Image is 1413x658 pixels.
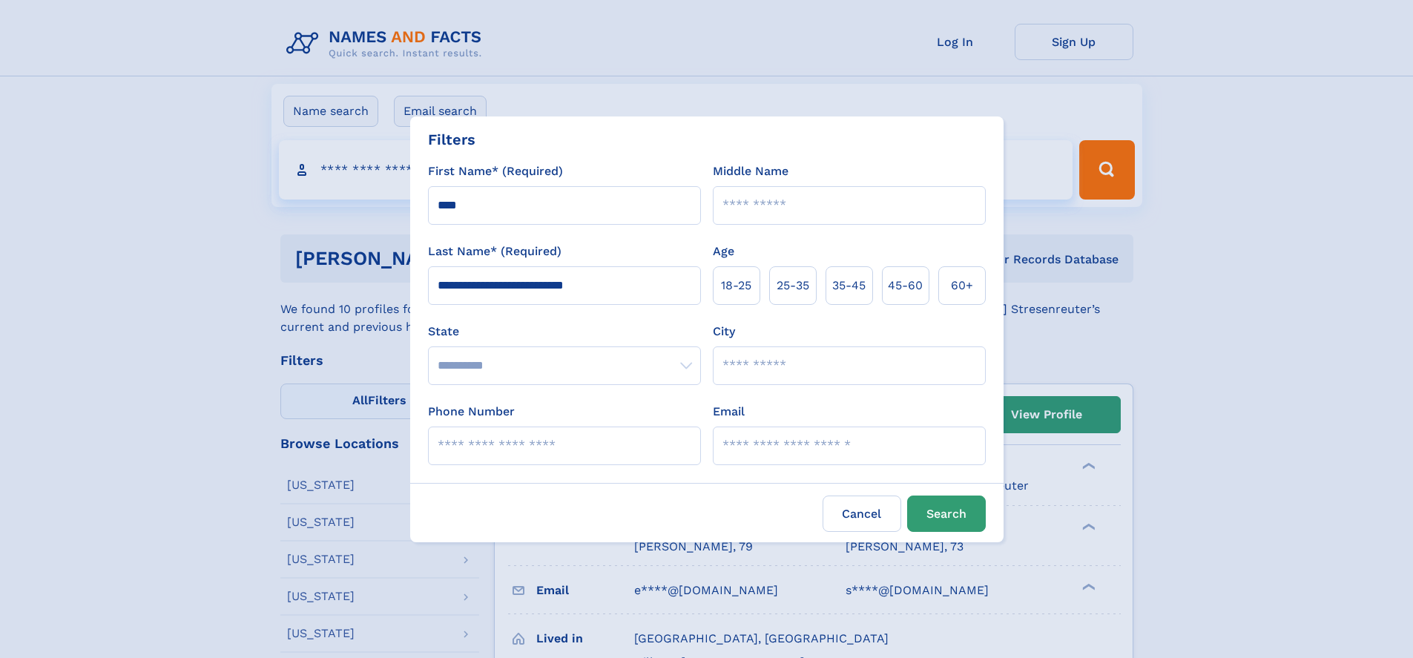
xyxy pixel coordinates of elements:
[713,403,745,421] label: Email
[428,243,561,260] label: Last Name* (Required)
[907,496,986,532] button: Search
[823,496,901,532] label: Cancel
[721,277,751,295] span: 18‑25
[951,277,973,295] span: 60+
[428,403,515,421] label: Phone Number
[428,162,563,180] label: First Name* (Required)
[777,277,809,295] span: 25‑35
[832,277,866,295] span: 35‑45
[428,323,701,340] label: State
[713,323,735,340] label: City
[713,162,788,180] label: Middle Name
[428,128,475,151] div: Filters
[713,243,734,260] label: Age
[888,277,923,295] span: 45‑60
